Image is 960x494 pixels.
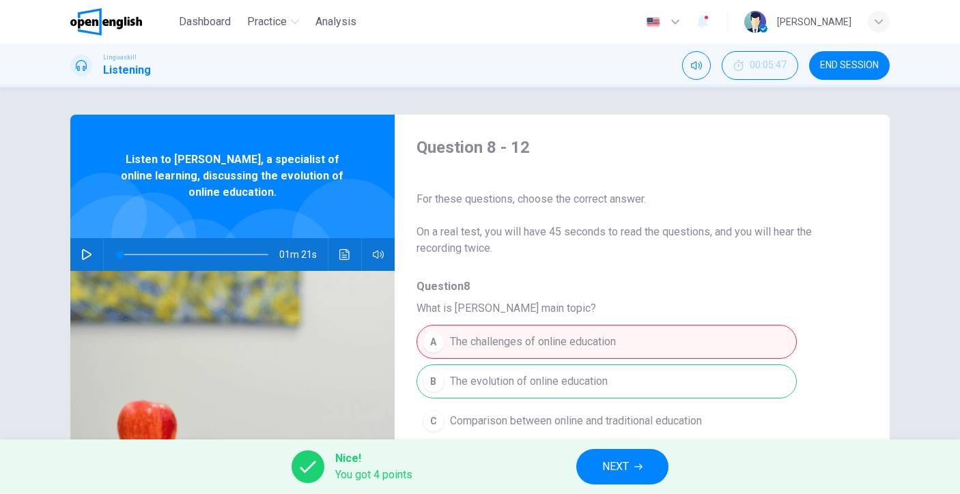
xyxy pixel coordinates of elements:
[682,51,711,80] div: Mute
[750,60,787,71] span: 00:05:47
[820,60,879,71] span: END SESSION
[777,14,851,30] div: [PERSON_NAME]
[335,467,412,483] span: You got 4 points
[242,10,305,34] button: Practice
[247,14,287,30] span: Practice
[722,51,798,80] div: Hide
[417,300,846,317] span: What is [PERSON_NAME] main topic?
[809,51,890,80] button: END SESSION
[417,224,846,257] span: On a real test, you will have 45 seconds to read the questions, and you will hear the recording t...
[602,457,629,476] span: NEXT
[722,51,798,80] button: 00:05:47
[179,14,231,30] span: Dashboard
[334,238,356,271] button: Click to see the audio transcription
[335,450,412,467] span: Nice!
[115,151,350,201] span: Listen to [PERSON_NAME], a specialist of online learning, discussing the evolution of online educ...
[103,62,151,78] h1: Listening
[417,136,846,158] h4: Question 8 - 12
[315,14,356,30] span: Analysis
[70,8,173,35] a: OpenEnglish logo
[173,10,236,34] button: Dashboard
[310,10,362,34] button: Analysis
[576,449,668,484] button: NEXT
[279,238,328,271] span: 01m 21s
[103,53,137,62] span: Linguaskill
[70,8,142,35] img: OpenEnglish logo
[417,278,846,295] span: Question 8
[417,191,846,207] span: For these questions, choose the correct answer.
[645,17,662,27] img: en
[744,11,766,33] img: Profile picture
